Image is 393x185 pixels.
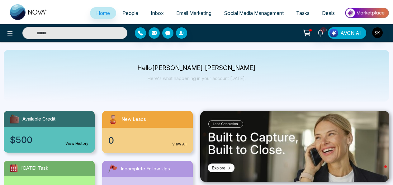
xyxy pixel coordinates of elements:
a: New Leads0View All [98,111,197,153]
img: User Avatar [372,27,383,38]
a: Social Media Management [218,7,290,19]
span: New Leads [121,116,146,123]
button: AVON AI [328,27,366,39]
span: Tasks [296,10,310,16]
img: Market-place.gif [344,6,389,20]
span: 10+ [320,27,326,33]
span: People [122,10,138,16]
a: Tasks [290,7,316,19]
span: Incomplete Follow Ups [121,165,170,173]
span: $500 [10,133,32,146]
p: Here's what happening in your account [DATE]. [137,76,256,81]
p: Hello [PERSON_NAME] [PERSON_NAME] [137,65,256,71]
span: Email Marketing [176,10,211,16]
a: Email Marketing [170,7,218,19]
span: Inbox [151,10,164,16]
img: . [200,111,389,182]
a: View History [65,141,88,146]
img: Nova CRM Logo [10,4,47,20]
a: Inbox [144,7,170,19]
a: View All [172,141,187,147]
span: Deals [322,10,335,16]
span: 0 [108,134,114,147]
a: Home [90,7,116,19]
span: [DATE] Task [21,165,48,172]
a: 10+ [313,27,328,38]
img: availableCredit.svg [9,113,20,125]
a: Deals [316,7,341,19]
img: todayTask.svg [9,163,19,173]
a: People [116,7,144,19]
span: Social Media Management [224,10,284,16]
span: AVON AI [340,29,361,37]
img: followUps.svg [107,163,118,174]
span: Home [96,10,110,16]
iframe: Intercom live chat [372,164,387,179]
img: Lead Flow [329,29,338,37]
span: Available Credit [22,116,55,123]
img: newLeads.svg [107,113,119,125]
